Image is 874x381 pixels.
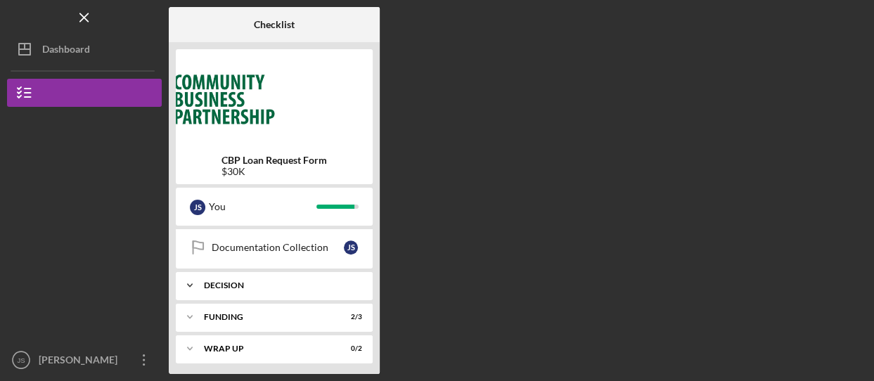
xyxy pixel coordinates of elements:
[344,240,358,254] div: J S
[221,155,327,166] b: CBP Loan Request Form
[183,233,366,261] a: Documentation CollectionJS
[254,19,295,30] b: Checklist
[337,344,362,353] div: 0 / 2
[17,356,25,364] text: JS
[35,346,127,377] div: [PERSON_NAME]
[212,242,344,253] div: Documentation Collection
[7,346,162,374] button: JS[PERSON_NAME]
[221,166,327,177] div: $30K
[176,56,373,141] img: Product logo
[204,281,355,290] div: Decision
[7,35,162,63] button: Dashboard
[190,200,205,215] div: J S
[209,195,316,219] div: You
[42,35,90,67] div: Dashboard
[337,313,362,321] div: 2 / 3
[204,313,327,321] div: Funding
[204,344,327,353] div: Wrap up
